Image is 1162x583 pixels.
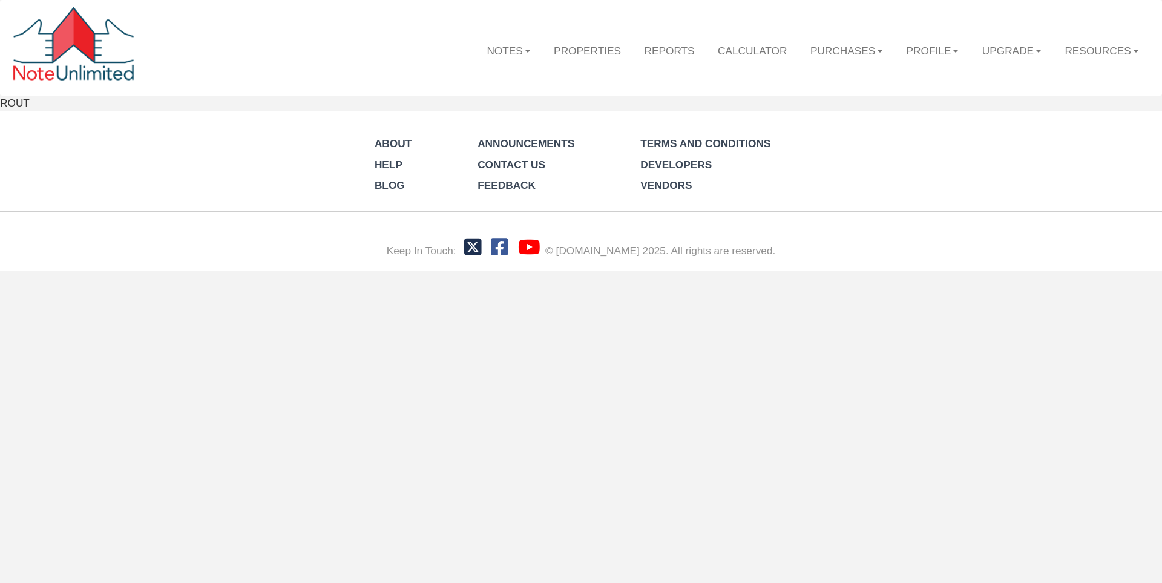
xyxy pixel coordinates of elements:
a: Vendors [640,179,692,191]
a: Help [375,159,402,171]
a: Announcements [478,137,574,150]
a: Purchases [799,33,895,68]
div: © [DOMAIN_NAME] 2025. All rights are reserved. [545,243,775,259]
a: Developers [640,159,712,171]
a: Feedback [478,179,536,191]
a: Blog [375,179,405,191]
a: Properties [542,33,632,68]
a: About [375,137,412,150]
a: Resources [1053,33,1151,68]
a: Upgrade [971,33,1054,68]
a: Reports [632,33,706,68]
a: Calculator [706,33,799,68]
a: Profile [894,33,970,68]
a: Terms and Conditions [640,137,770,150]
div: Keep In Touch: [387,243,456,259]
a: Notes [475,33,542,68]
a: Contact Us [478,159,545,171]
